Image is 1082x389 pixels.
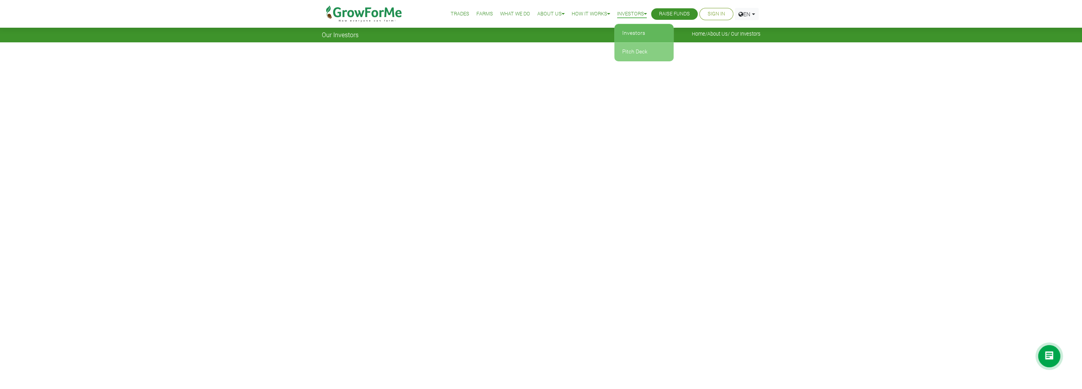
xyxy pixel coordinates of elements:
[476,10,493,18] a: Farms
[614,24,674,42] a: Investors
[451,10,469,18] a: Trades
[708,10,725,18] a: Sign In
[537,10,565,18] a: About Us
[322,31,359,38] span: Our Investors
[617,10,647,18] a: Investors
[572,10,610,18] a: How it Works
[707,30,728,37] a: About Us
[692,30,705,37] a: Home
[614,43,674,61] a: Pitch Deck
[735,8,759,20] a: EN
[659,10,690,18] a: Raise Funds
[500,10,530,18] a: What We Do
[692,31,761,37] span: / / Our Investors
